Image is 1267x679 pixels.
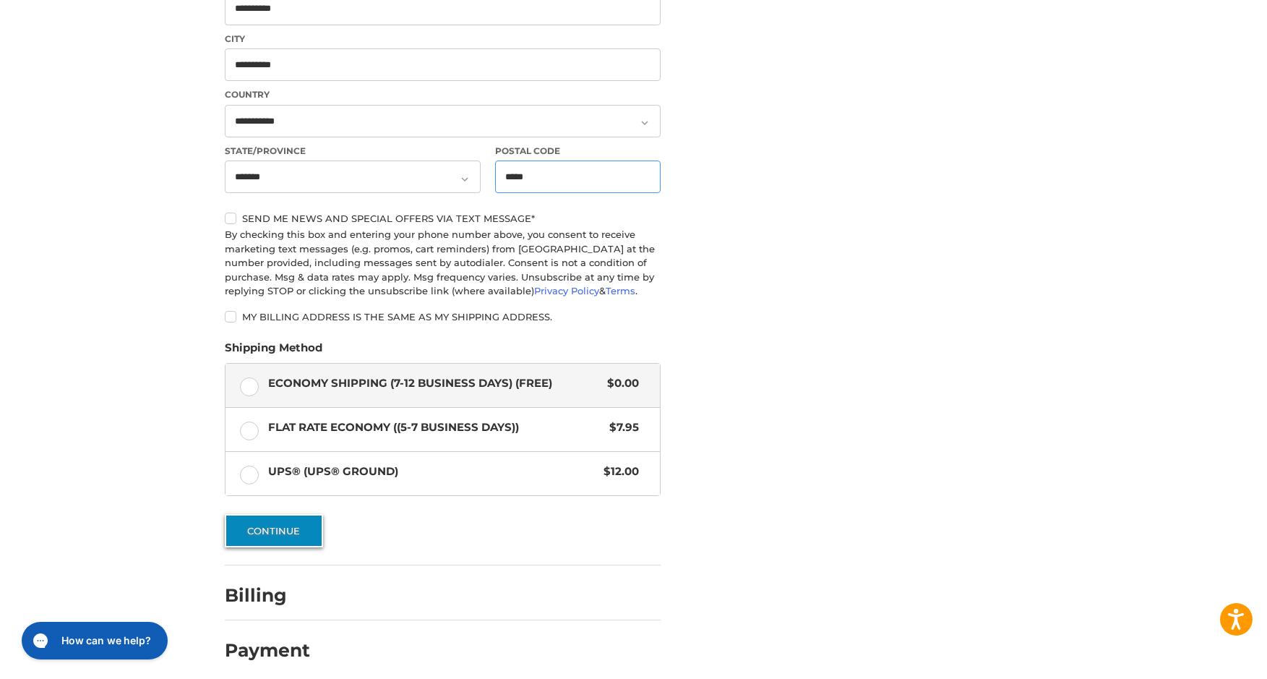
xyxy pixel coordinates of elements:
[268,419,603,436] span: Flat Rate Economy ((5-7 Business Days))
[225,213,661,224] label: Send me news and special offers via text message*
[225,145,481,158] label: State/Province
[225,639,310,662] h2: Payment
[600,375,639,392] span: $0.00
[268,464,597,480] span: UPS® (UPS® Ground)
[225,33,661,46] label: City
[596,464,639,480] span: $12.00
[225,311,661,323] label: My billing address is the same as my shipping address.
[14,617,172,665] iframe: Gorgias live chat messenger
[225,340,322,363] legend: Shipping Method
[225,584,309,607] h2: Billing
[268,375,601,392] span: Economy Shipping (7-12 Business Days) (Free)
[606,285,635,296] a: Terms
[225,228,661,299] div: By checking this box and entering your phone number above, you consent to receive marketing text ...
[495,145,661,158] label: Postal Code
[225,88,661,101] label: Country
[534,285,599,296] a: Privacy Policy
[225,514,323,547] button: Continue
[602,419,639,436] span: $7.95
